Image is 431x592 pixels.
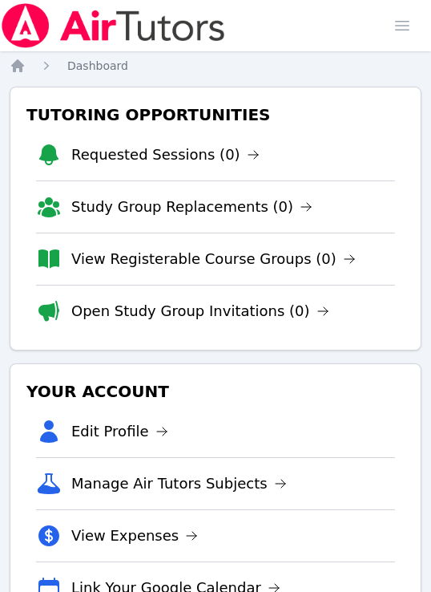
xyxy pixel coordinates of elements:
[71,420,168,443] a: Edit Profile
[71,300,329,322] a: Open Study Group Invitations (0)
[71,144,260,166] a: Requested Sessions (0)
[23,100,408,129] h3: Tutoring Opportunities
[71,196,312,218] a: Study Group Replacements (0)
[71,472,287,495] a: Manage Air Tutors Subjects
[71,248,356,270] a: View Registerable Course Groups (0)
[67,58,128,74] a: Dashboard
[10,58,421,74] nav: Breadcrumb
[71,525,198,547] a: View Expenses
[67,59,128,72] span: Dashboard
[23,377,408,406] h3: Your Account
